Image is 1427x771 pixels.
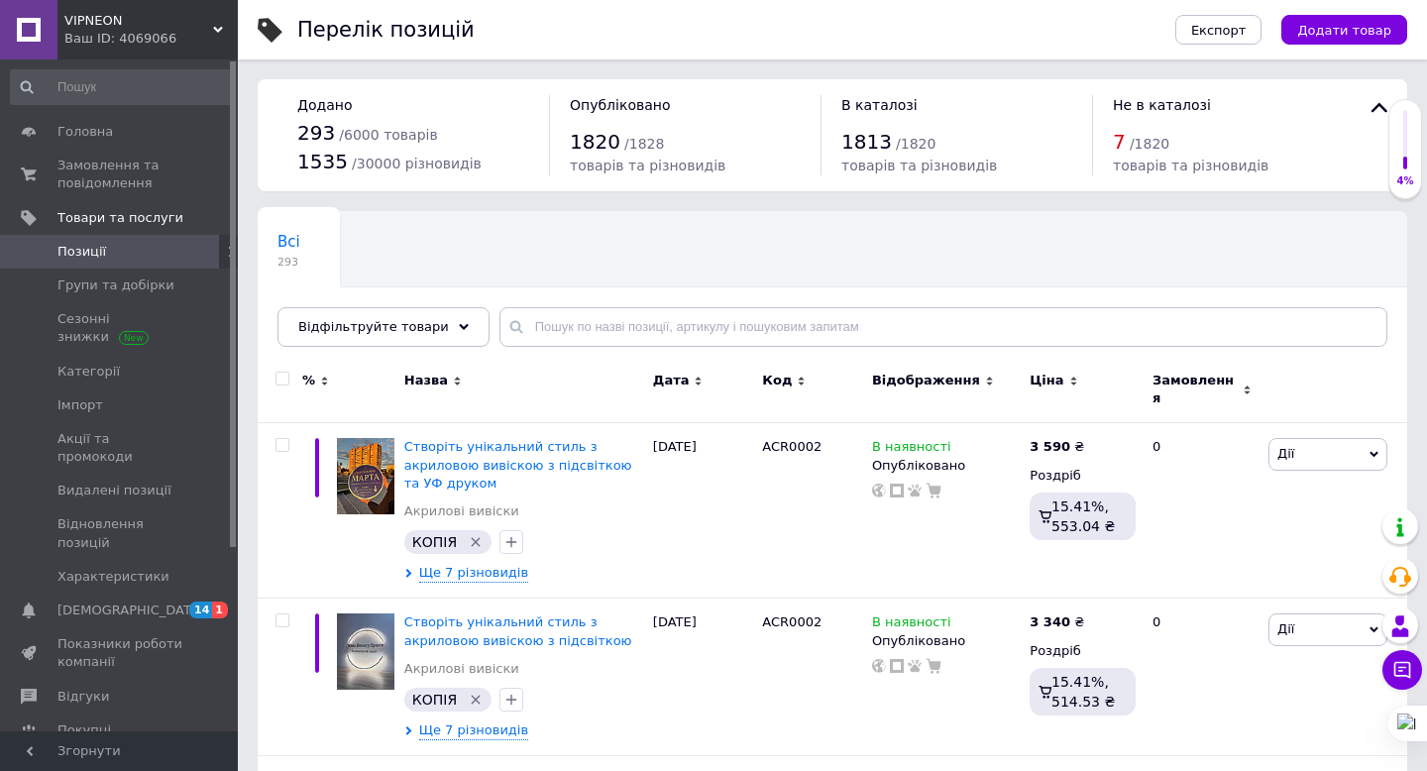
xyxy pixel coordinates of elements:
[297,150,348,173] span: 1535
[57,123,113,141] span: Головна
[404,660,519,678] a: Акрилові вивіски
[57,243,106,261] span: Позиції
[1051,498,1115,534] span: 15.41%, 553.04 ₴
[653,372,690,389] span: Дата
[419,564,528,583] span: Ще 7 різновидів
[337,438,394,514] img: Создайте уникальный стиль с акриловой вывеской с подсветкой та УФ печатью
[57,276,174,294] span: Групи та добірки
[419,721,528,740] span: Ще 7 різновидів
[297,20,475,41] div: Перелік позицій
[1030,438,1084,456] div: ₴
[872,439,951,460] span: В наявності
[1030,439,1070,454] b: 3 590
[570,158,725,173] span: товарів та різновидів
[841,158,997,173] span: товарів та різновидів
[404,502,519,520] a: Акрилові вивіски
[57,363,120,381] span: Категорії
[1141,423,1263,599] div: 0
[297,121,335,145] span: 293
[648,599,758,756] div: [DATE]
[1113,158,1268,173] span: товарів та різновидів
[872,457,1020,475] div: Опубліковано
[1130,136,1169,152] span: / 1820
[841,97,918,113] span: В каталозі
[57,688,109,706] span: Відгуки
[499,307,1387,347] input: Пошук по назві позиції, артикулу і пошуковим запитам
[57,396,103,414] span: Імпорт
[57,602,204,619] span: [DEMOGRAPHIC_DATA]
[339,127,437,143] span: / 6000 товарів
[64,12,213,30] span: VIPNEON
[10,69,234,105] input: Пошук
[468,534,484,550] svg: Видалити мітку
[872,632,1020,650] div: Опубліковано
[872,614,951,635] span: В наявності
[1382,650,1422,690] button: Чат з покупцем
[404,372,448,389] span: Назва
[412,692,457,708] span: КОПІЯ
[277,255,300,270] span: 293
[277,233,300,251] span: Всі
[1191,23,1247,38] span: Експорт
[570,130,620,154] span: 1820
[1175,15,1262,45] button: Експорт
[404,439,632,490] a: Створіть унікальний стиль з акриловою вивіскою з підсвіткою та УФ друком
[1389,174,1421,188] div: 4%
[1277,446,1294,461] span: Дії
[1113,130,1126,154] span: 7
[212,602,228,618] span: 1
[298,319,449,334] span: Відфільтруйте товари
[1030,614,1070,629] b: 3 340
[1297,23,1391,38] span: Додати товар
[1051,674,1115,710] span: 15.41%, 514.53 ₴
[1030,372,1063,389] span: Ціна
[762,372,792,389] span: Код
[302,372,315,389] span: %
[1030,642,1136,660] div: Роздріб
[1153,372,1238,407] span: Замовлення
[841,130,892,154] span: 1813
[352,156,482,171] span: / 30000 різновидів
[648,423,758,599] div: [DATE]
[1030,467,1136,485] div: Роздріб
[412,534,457,550] span: КОПІЯ
[57,157,183,192] span: Замовлення та повідомлення
[624,136,664,152] span: / 1828
[872,372,980,389] span: Відображення
[404,614,632,647] a: Створіть унікальний стиль з акриловою вивіскою з підсвіткою
[337,613,394,690] img: Создайте уникальный стиль с акриловой вывеской с подсветкой
[570,97,671,113] span: Опубліковано
[189,602,212,618] span: 14
[1277,621,1294,636] span: Дії
[1141,599,1263,756] div: 0
[1030,613,1084,631] div: ₴
[297,97,352,113] span: Додано
[57,482,171,499] span: Видалені позиції
[896,136,935,152] span: / 1820
[1281,15,1407,45] button: Додати товар
[57,635,183,671] span: Показники роботи компанії
[57,568,169,586] span: Характеристики
[762,614,822,629] span: ACR0002
[57,430,183,466] span: Акції та промокоди
[57,515,183,551] span: Відновлення позицій
[762,439,822,454] span: ACR0002
[57,209,183,227] span: Товари та послуги
[57,310,183,346] span: Сезонні знижки
[1113,97,1211,113] span: Не в каталозі
[468,692,484,708] svg: Видалити мітку
[64,30,238,48] div: Ваш ID: 4069066
[57,721,111,739] span: Покупці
